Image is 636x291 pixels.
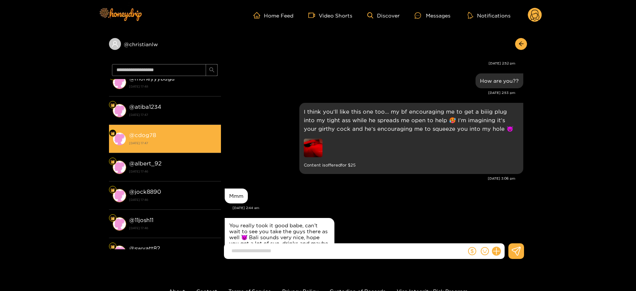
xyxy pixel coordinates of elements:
[225,61,515,66] div: [DATE] 2:52 pm
[129,225,217,231] strong: [DATE] 17:46
[113,76,126,89] img: conversation
[229,193,243,199] div: Mmm
[110,188,115,192] img: Fan Level
[113,161,126,174] img: conversation
[113,189,126,202] img: conversation
[233,205,523,211] div: [DATE] 2:44 am
[129,189,161,195] strong: @ jock8890
[129,160,162,167] strong: @ albert_92
[129,217,153,223] strong: @ 11josh11
[367,12,400,19] a: Discover
[229,222,330,252] div: You really took it good babe, can’t wait to see you take the guys there as well 😈 Bali sounds ver...
[113,217,126,231] img: conversation
[110,103,115,107] img: Fan Level
[304,161,519,170] small: Content is offered for $ 25
[209,67,215,73] span: search
[480,78,519,84] div: How are you??
[113,104,126,117] img: conversation
[113,246,126,259] img: conversation
[253,12,293,19] a: Home Feed
[129,140,217,146] strong: [DATE] 17:47
[225,189,248,203] div: Aug. 8, 2:44 am
[110,131,115,136] img: Fan Level
[129,83,217,90] strong: [DATE] 17:48
[110,216,115,221] img: Fan Level
[476,73,523,88] div: Aug. 7, 2:53 pm
[225,218,334,257] div: Aug. 8, 2:45 am
[225,90,515,95] div: [DATE] 2:53 pm
[112,41,118,47] span: user
[109,38,221,50] div: @christianlw
[308,12,319,19] span: video-camera
[113,132,126,146] img: conversation
[129,245,160,252] strong: @ swyatt82
[515,38,527,50] button: arrow-left
[225,176,515,181] div: [DATE] 3:06 pm
[253,12,264,19] span: home
[299,103,523,174] div: Aug. 7, 3:06 pm
[206,64,218,76] button: search
[467,246,478,257] button: dollar
[465,12,513,19] button: Notifications
[129,196,217,203] strong: [DATE] 17:46
[304,139,322,157] img: preview
[308,12,352,19] a: Video Shorts
[110,244,115,249] img: Fan Level
[129,132,156,138] strong: @ cdog78
[129,104,161,110] strong: @ atiba1234
[129,111,217,118] strong: [DATE] 17:47
[468,247,476,255] span: dollar
[129,168,217,175] strong: [DATE] 17:46
[481,247,489,255] span: smile
[415,11,450,20] div: Messages
[518,41,524,47] span: arrow-left
[110,159,115,164] img: Fan Level
[304,107,519,133] p: I think you’ll like this one too… my bf encouraging me to get a biiig plug into my tight ass whil...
